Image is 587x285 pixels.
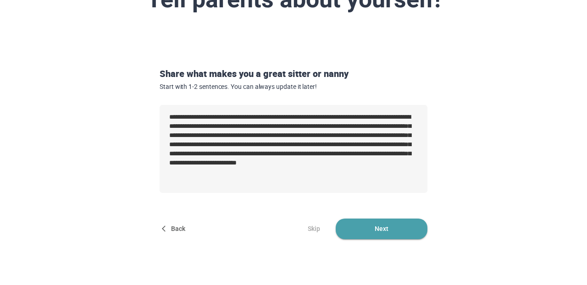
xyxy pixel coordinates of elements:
[160,83,427,91] span: Start with 1-2 sentences. You can always update it later!
[299,219,328,239] button: Skip
[336,219,427,239] button: Next
[156,67,431,90] div: Share what makes you a great sitter or nanny
[160,219,189,239] button: Back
